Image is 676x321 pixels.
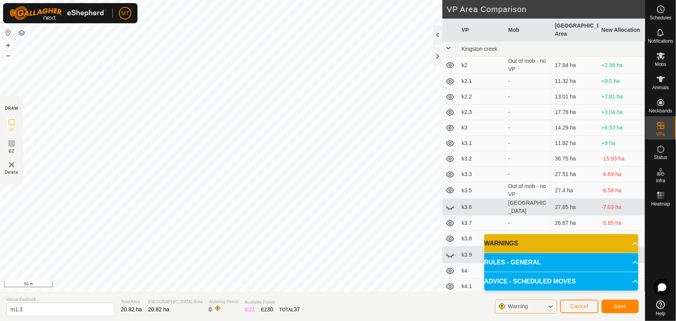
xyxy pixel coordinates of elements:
span: [GEOGRAPHIC_DATA] Area [148,299,203,305]
h2: VP Area Comparison [447,5,645,14]
td: +3.04 ha [599,105,645,120]
td: k2.3 [459,105,505,120]
td: -5.85 ha [599,216,645,231]
span: Help [656,311,666,316]
span: Delete [5,169,19,175]
div: - [508,139,549,147]
span: EZ [9,148,15,154]
span: 20.82 ha [148,306,170,312]
div: Out of mob - no VP [508,57,549,73]
div: - [508,155,549,163]
span: IZ [10,127,14,133]
span: Save [614,303,627,309]
td: 37.12 ha [552,231,598,247]
td: 27.4 ha [552,182,598,199]
span: Infra [656,178,665,183]
td: 13.01 ha [552,89,598,105]
div: - [508,108,549,116]
span: MT [121,9,129,17]
span: 37 [294,306,300,312]
td: +9 ha [599,136,645,151]
button: Save [602,300,639,313]
img: Gallagher Logo [9,6,106,20]
td: 14.29 ha [552,120,598,136]
td: -16.3 ha [599,231,645,247]
td: k3.6 [459,199,505,216]
button: + [3,41,13,50]
td: k3.8 [459,231,505,247]
td: -7.03 ha [599,199,645,216]
span: 20.82 ha [121,306,142,312]
td: 27.85 ha [552,199,598,216]
span: 0 [209,306,212,312]
td: k3.1 [459,136,505,151]
td: 27.51 ha [552,167,598,182]
td: 11.82 ha [552,136,598,151]
div: - [508,170,549,178]
td: -15.93 ha [599,151,645,167]
span: Heatmap [651,202,670,206]
td: 17.84 ha [552,57,598,74]
div: - [508,124,549,132]
span: Mobs [655,62,666,67]
img: VP [7,160,16,169]
th: [GEOGRAPHIC_DATA] Area [552,19,598,41]
a: Help [645,297,676,319]
span: WARNINGS [484,239,518,248]
td: k2.2 [459,89,505,105]
span: Status [654,155,667,160]
div: IZ [245,305,255,314]
th: New Allocation [599,19,645,41]
div: - [508,77,549,85]
div: - [508,219,549,227]
span: ADVICE - SCHEDULED MOVES [484,277,576,286]
td: +9.5 ha [599,74,645,89]
td: -6.69 ha [599,167,645,182]
span: RULES - GENERAL [484,258,541,267]
span: Neckbands [649,109,672,113]
a: Privacy Policy [191,281,220,288]
span: Kingston creek [462,46,498,52]
td: -6.58 ha [599,182,645,199]
td: k4 [459,263,505,279]
div: [GEOGRAPHIC_DATA] [508,199,549,215]
td: +2.98 ha [599,57,645,74]
span: Cancel [570,303,588,309]
button: Map Layers [17,28,26,38]
p-accordion-header: WARNINGS [484,234,638,253]
td: k4.1 [459,279,505,294]
button: Cancel [560,300,599,313]
span: Watering Points [209,299,239,305]
td: k2.1 [459,74,505,89]
td: k3.7 [459,216,505,231]
td: 36.75 ha [552,151,598,167]
td: k3.3 [459,167,505,182]
span: Total Area [121,299,142,305]
td: k3.2 [459,151,505,167]
div: DRAW [5,105,18,111]
td: 26.67 ha [552,216,598,231]
span: 21 [249,306,255,312]
span: VPs [656,132,665,136]
div: Out of mob - no VP [508,182,549,198]
span: Warning [508,303,528,309]
th: Mob [505,19,552,41]
td: k3 [459,120,505,136]
td: k2 [459,57,505,74]
div: - [508,93,549,101]
div: TOTAL [279,305,300,314]
span: 30 [267,306,273,312]
span: Notifications [648,39,673,43]
td: k3.9 [459,247,505,263]
td: +7.81 ha [599,89,645,105]
td: k3.5 [459,182,505,199]
span: Animals [652,85,669,90]
a: Contact Us [229,281,251,288]
p-accordion-header: ADVICE - SCHEDULED MOVES [484,272,638,291]
th: VP [459,19,505,41]
td: +6.53 ha [599,120,645,136]
td: 17.78 ha [552,105,598,120]
div: EZ [261,305,273,314]
button: Reset Map [3,28,13,37]
span: Available Points [245,299,300,305]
